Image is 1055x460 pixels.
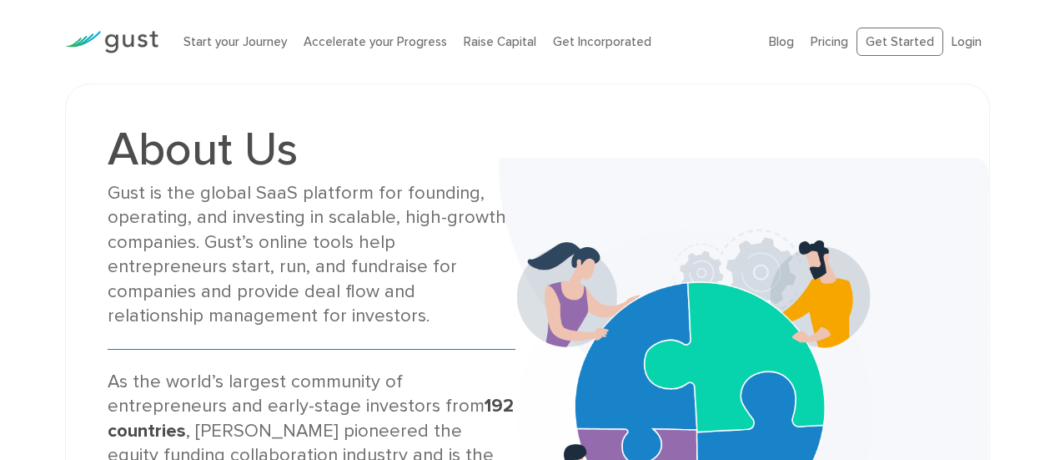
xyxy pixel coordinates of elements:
[811,34,848,49] a: Pricing
[304,34,447,49] a: Accelerate your Progress
[108,395,514,441] strong: 192 countries
[183,34,287,49] a: Start your Journey
[553,34,651,49] a: Get Incorporated
[464,34,536,49] a: Raise Capital
[857,28,943,57] a: Get Started
[769,34,794,49] a: Blog
[65,31,158,53] img: Gust Logo
[108,126,515,173] h1: About Us
[108,181,515,329] div: Gust is the global SaaS platform for founding, operating, and investing in scalable, high-growth ...
[952,34,982,49] a: Login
